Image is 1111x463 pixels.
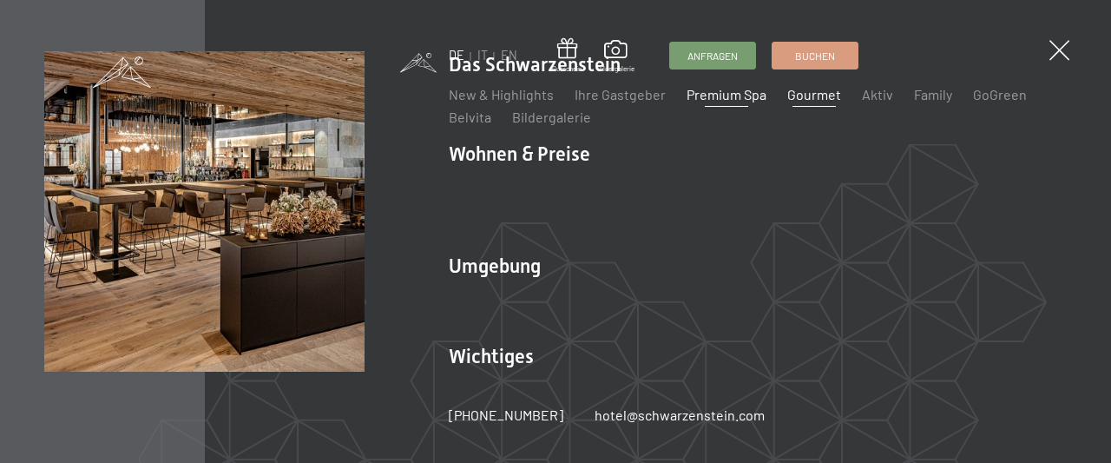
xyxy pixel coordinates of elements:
[450,406,564,425] a: [PHONE_NUMBER]
[788,86,842,103] a: Gourmet
[597,40,634,73] a: Bildergalerie
[595,406,765,425] a: hotel@schwarzenstein.com
[687,86,767,103] a: Premium Spa
[772,43,858,69] a: Buchen
[513,109,592,125] a: Bildergalerie
[478,48,489,63] a: IT
[553,64,582,74] span: Gutschein
[597,64,634,74] span: Bildergalerie
[863,86,894,103] a: Aktiv
[450,48,465,63] a: DE
[450,407,564,423] span: [PHONE_NUMBER]
[974,86,1028,103] a: GoGreen
[553,38,582,74] a: Gutschein
[915,86,953,103] a: Family
[450,109,492,125] a: Belvita
[670,43,755,69] a: Anfragen
[575,86,667,103] a: Ihre Gastgeber
[450,86,555,103] a: New & Highlights
[502,48,518,63] a: EN
[795,49,835,63] span: Buchen
[687,49,738,63] span: Anfragen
